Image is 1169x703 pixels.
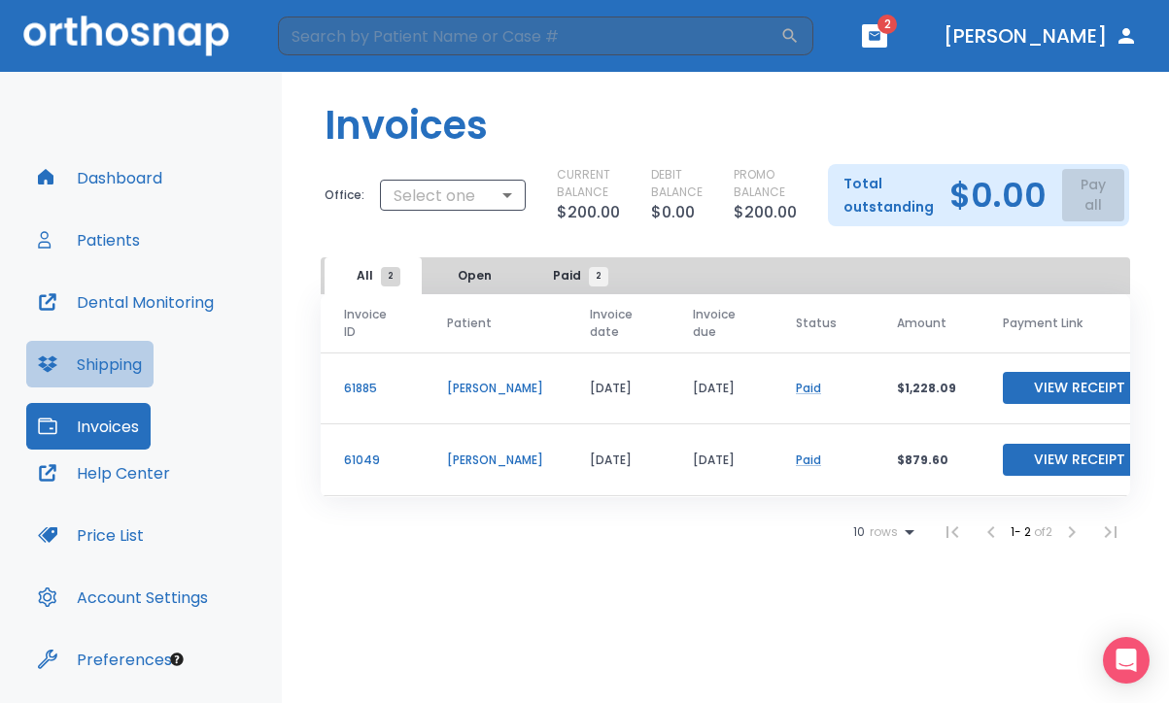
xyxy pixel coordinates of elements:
td: [DATE] [567,424,670,496]
span: Amount [897,315,946,332]
button: Help Center [26,450,182,496]
span: 2 [381,267,400,286]
td: [DATE] [567,352,670,424]
p: [PERSON_NAME] [447,452,543,469]
td: [DATE] [670,424,773,496]
p: Total outstanding [843,172,934,218]
span: Invoice date [590,306,633,341]
button: Shipping [26,341,154,387]
p: $200.00 [557,201,620,224]
h1: Invoices [325,96,488,154]
a: View Receipt [1003,451,1156,467]
p: CURRENT BALANCE [557,166,620,201]
span: 2 [877,15,897,34]
p: DEBIT BALANCE [651,166,703,201]
div: Select one [380,176,526,215]
span: Paid [553,267,599,285]
p: 61885 [344,380,400,397]
button: Preferences [26,636,184,683]
span: Patient [447,315,492,332]
button: Invoices [26,403,151,450]
p: $0.00 [651,201,695,224]
button: Open [426,257,523,294]
p: $879.60 [897,452,956,469]
p: 61049 [344,452,400,469]
span: 2 [589,267,608,286]
span: rows [865,525,898,539]
button: Dental Monitoring [26,279,225,325]
div: tabs [325,257,628,294]
button: Account Settings [26,574,220,620]
span: 1 - 2 [1011,523,1034,540]
a: Paid [796,380,821,396]
p: PROMO BALANCE [734,166,797,201]
span: Payment Link [1003,315,1083,332]
span: Invoice ID [344,306,387,341]
a: Paid [796,452,821,468]
span: Invoice due [693,306,736,341]
span: of 2 [1034,523,1052,540]
td: [DATE] [670,352,773,424]
p: $1,228.09 [897,380,956,397]
button: View Receipt [1003,372,1156,404]
button: View Receipt [1003,444,1156,476]
span: Status [796,315,837,332]
button: Patients [26,217,152,263]
div: Open Intercom Messenger [1103,637,1150,684]
span: 10 [853,525,865,539]
h2: $0.00 [949,181,1047,210]
input: Search by Patient Name or Case # [278,17,780,55]
button: Price List [26,512,155,558]
span: All [357,267,391,285]
button: [PERSON_NAME] [936,18,1146,53]
div: Tooltip anchor [168,651,186,668]
a: View Receipt [1003,379,1156,395]
button: Dashboard [26,154,174,201]
img: Orthosnap [23,16,229,55]
p: Office: [325,186,364,204]
p: $200.00 [734,201,797,224]
p: [PERSON_NAME] [447,380,543,397]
